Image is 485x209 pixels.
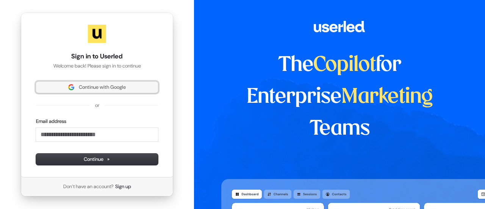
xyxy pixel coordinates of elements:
[63,183,114,190] span: Don’t have an account?
[68,84,74,90] img: Sign in with Google
[115,183,131,190] a: Sign up
[79,84,126,91] span: Continue with Google
[84,156,110,163] span: Continue
[341,87,433,107] span: Marketing
[313,55,376,75] span: Copilot
[36,118,66,125] label: Email address
[36,52,158,61] h1: Sign in to Userled
[88,25,106,43] img: Userled
[95,102,99,109] p: or
[36,82,158,93] button: Sign in with GoogleContinue with Google
[221,49,458,145] h1: The for Enterprise Teams
[36,63,158,69] p: Welcome back! Please sign in to continue
[36,154,158,165] button: Continue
